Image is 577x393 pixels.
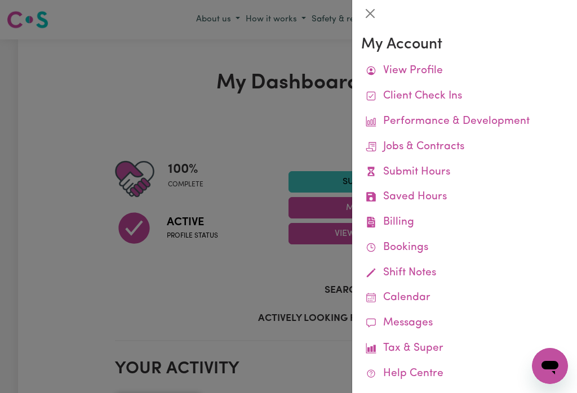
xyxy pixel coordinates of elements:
[361,160,568,185] a: Submit Hours
[361,285,568,311] a: Calendar
[361,210,568,235] a: Billing
[361,59,568,84] a: View Profile
[361,5,379,23] button: Close
[361,336,568,361] a: Tax & Super
[361,185,568,210] a: Saved Hours
[361,361,568,387] a: Help Centre
[361,109,568,135] a: Performance & Development
[361,84,568,109] a: Client Check Ins
[361,36,568,54] h3: My Account
[361,135,568,160] a: Jobs & Contracts
[532,348,568,384] iframe: Button to launch messaging window, conversation in progress
[361,311,568,336] a: Messages
[361,261,568,286] a: Shift Notes
[361,235,568,261] a: Bookings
